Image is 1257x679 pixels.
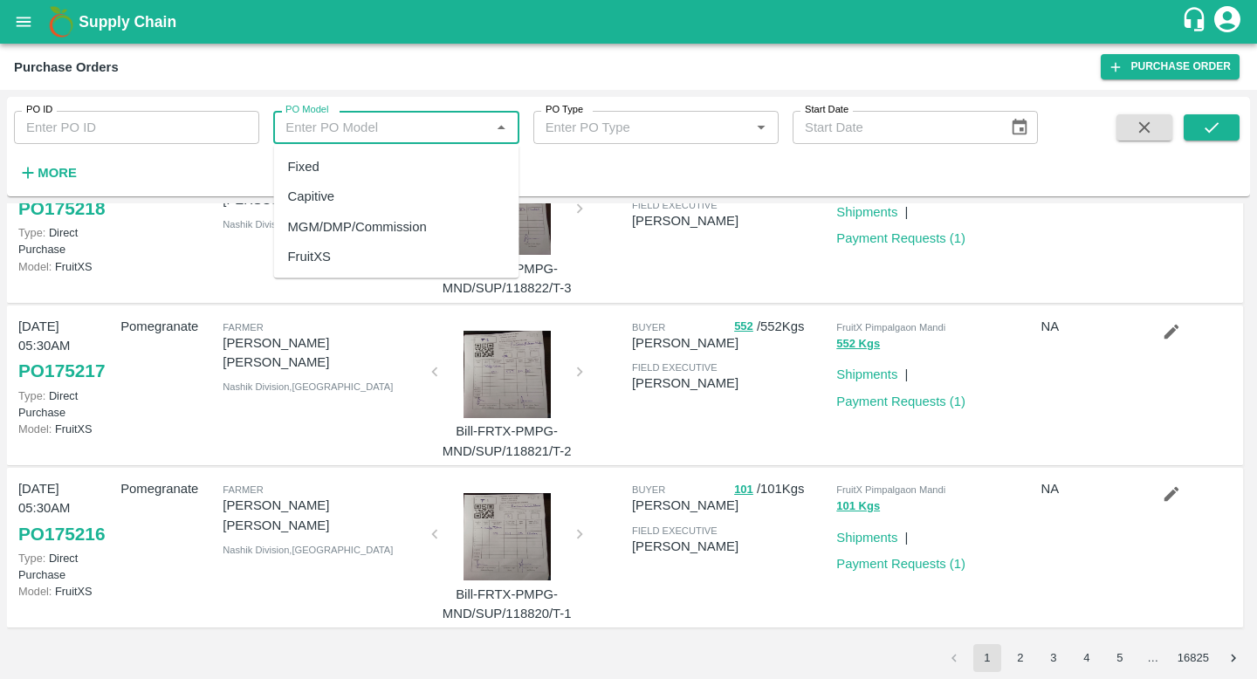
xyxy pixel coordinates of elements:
span: Type: [18,389,45,402]
p: [PERSON_NAME] [632,211,738,230]
a: Shipments [836,367,897,381]
div: FruitXS [288,246,332,265]
div: account of current user [1212,3,1243,40]
div: … [1139,650,1167,667]
button: 552 Kgs [836,334,880,354]
input: Start Date [793,111,996,144]
p: FruitXS [18,258,113,275]
div: Fixed [288,157,319,176]
div: | [897,521,908,547]
a: Shipments [836,205,897,219]
button: 101 Kgs [836,497,880,517]
span: FruitX Pimpalgaon Mandi [836,322,945,333]
a: Supply Chain [79,10,1181,34]
button: Go to page 3 [1040,644,1068,672]
div: MGM/DMP/Commission [288,216,427,236]
span: Farmer [223,484,263,495]
span: Type: [18,226,45,239]
div: | [897,195,908,222]
p: Bill-FRTX-PMPG-MND/SUP/118820/T-1 [442,585,573,624]
span: Nashik Division , [GEOGRAPHIC_DATA] [223,381,393,392]
p: [PERSON_NAME] [632,537,738,556]
a: Purchase Order [1101,54,1240,79]
div: Capitive [288,187,335,206]
span: Model: [18,422,52,436]
button: Go to next page [1219,644,1247,672]
p: NA [1041,317,1137,336]
div: | [897,358,908,384]
p: Direct Purchase [18,224,113,257]
button: Close [490,116,512,139]
button: Go to page 4 [1073,644,1101,672]
button: Choose date [1003,111,1036,144]
a: PO175217 [18,355,105,387]
p: Pomegranate [120,479,216,498]
input: Enter PO Type [539,116,745,139]
button: Open [750,116,773,139]
button: Go to page 5 [1106,644,1134,672]
img: logo [44,4,79,39]
p: [PERSON_NAME] [PERSON_NAME] [223,496,420,535]
span: buyer [632,484,665,495]
a: Shipments [836,531,897,545]
a: Payment Requests (1) [836,394,965,408]
a: PO175218 [18,193,105,224]
a: Payment Requests (1) [836,557,965,571]
button: 552 [734,317,753,337]
span: Model: [18,585,52,598]
p: NA [1041,479,1137,498]
button: open drawer [3,2,44,42]
label: PO ID [26,103,52,117]
p: Bill-FRTX-PMPG-MND/SUP/118822/T-3 [442,259,573,298]
p: [PERSON_NAME] [PERSON_NAME] [223,333,420,373]
span: field executive [632,362,718,373]
label: PO Type [546,103,583,117]
b: Supply Chain [79,13,176,31]
p: Pomegranate [120,317,216,336]
span: field executive [632,525,718,536]
span: Nashik Division , [GEOGRAPHIC_DATA] [223,545,393,555]
button: Go to page 2 [1006,644,1034,672]
p: Direct Purchase [18,388,113,421]
p: FruitXS [18,583,113,600]
button: Go to page 16825 [1172,644,1214,672]
p: / 552 Kgs [734,317,829,337]
nav: pagination navigation [938,644,1250,672]
span: Nashik Division , [GEOGRAPHIC_DATA] [223,219,393,230]
span: FruitX Pimpalgaon Mandi [836,484,945,495]
label: Start Date [805,103,848,117]
p: [PERSON_NAME] [632,496,738,515]
a: Payment Requests (1) [836,231,965,245]
input: Enter PO Model [278,116,484,139]
p: [DATE] 05:30AM [18,317,113,356]
p: Bill-FRTX-PMPG-MND/SUP/118821/T-2 [442,422,573,461]
span: field executive [632,200,718,210]
span: buyer [632,322,665,333]
p: [PERSON_NAME] [632,374,738,393]
p: Direct Purchase [18,550,113,583]
p: / 101 Kgs [734,479,829,499]
div: Purchase Orders [14,56,119,79]
button: page 1 [973,644,1001,672]
div: customer-support [1181,6,1212,38]
p: FruitXS [18,421,113,437]
button: More [14,158,81,188]
p: [PERSON_NAME] [632,333,738,353]
button: 101 [734,480,753,500]
strong: More [38,166,77,180]
p: [DATE] 05:30AM [18,479,113,518]
span: Model: [18,260,52,273]
span: Type: [18,552,45,565]
input: Enter PO ID [14,111,259,144]
span: Farmer [223,322,263,333]
a: PO175216 [18,518,105,550]
label: PO Model [285,103,329,117]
